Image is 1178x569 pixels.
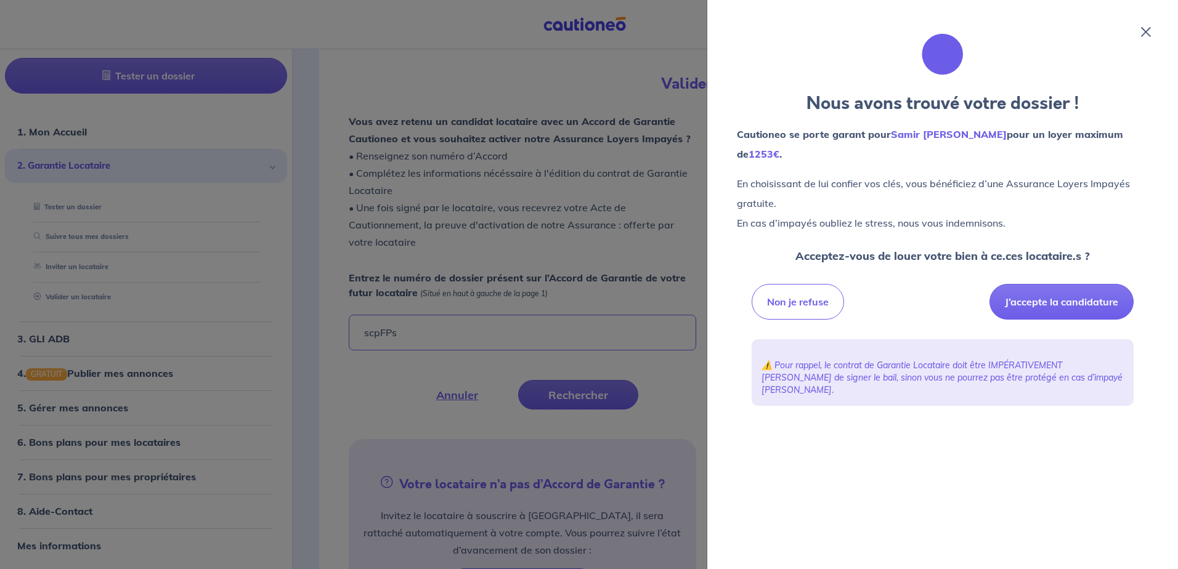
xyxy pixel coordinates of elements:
[918,30,967,79] img: illu_folder.svg
[806,91,1079,116] strong: Nous avons trouvé votre dossier !
[989,284,1134,320] button: J’accepte la candidature
[795,249,1090,263] strong: Acceptez-vous de louer votre bien à ce.ces locataire.s ?
[737,174,1148,233] p: En choisissant de lui confier vos clés, vous bénéficiez d’une Assurance Loyers Impayés gratuite. ...
[752,284,844,320] button: Non je refuse
[762,359,1124,396] p: ⚠️ Pour rappel, le contrat de Garantie Locataire doit être IMPÉRATIVEMENT [PERSON_NAME] de signer...
[737,128,1123,160] strong: Cautioneo se porte garant pour pour un loyer maximum de .
[891,128,1007,140] em: Samir [PERSON_NAME]
[749,148,779,160] em: 1253€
